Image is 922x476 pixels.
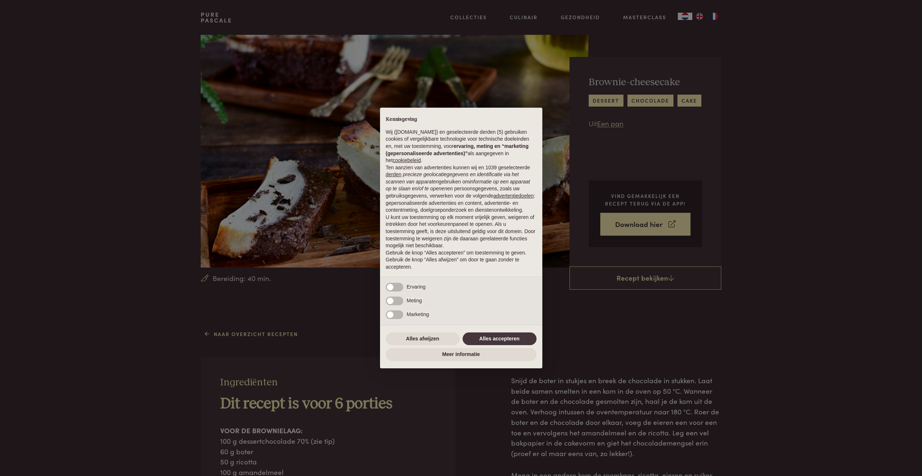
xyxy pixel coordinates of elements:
p: U kunt uw toestemming op elk moment vrijelijk geven, weigeren of intrekken door het voorkeurenpan... [386,214,537,249]
span: Marketing [407,311,429,317]
button: Alles accepteren [463,332,537,345]
a: cookiebeleid [393,157,421,163]
p: Gebruik de knop “Alles accepteren” om toestemming te geven. Gebruik de knop “Alles afwijzen” om d... [386,249,537,271]
em: informatie op een apparaat op te slaan en/of te openen [386,179,530,192]
em: precieze geolocatiegegevens en identificatie via het scannen van apparaten [386,171,519,185]
button: advertentiedoelen [493,193,534,200]
button: Alles afwijzen [386,332,460,345]
button: derden [386,171,402,178]
button: Meer informatie [386,348,537,361]
span: Ervaring [407,284,426,290]
span: Meting [407,298,422,303]
h2: Kennisgeving [386,116,537,123]
p: Ten aanzien van advertenties kunnen wij en 1039 geselecteerde gebruiken om en persoonsgegevens, z... [386,164,537,214]
strong: ervaring, meting en “marketing (gepersonaliseerde advertenties)” [386,143,529,156]
p: Wij ([DOMAIN_NAME]) en geselecteerde derden (5) gebruiken cookies of vergelijkbare technologie vo... [386,129,537,164]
